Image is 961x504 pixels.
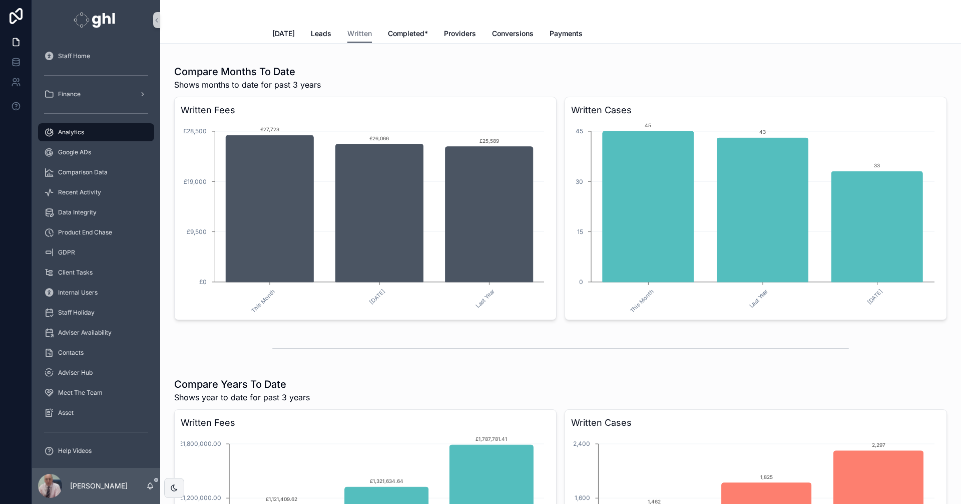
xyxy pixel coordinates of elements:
text: [DATE] [368,288,386,306]
span: Client Tasks [58,269,93,277]
h3: Written Fees [181,416,550,430]
text: This Month [250,288,276,314]
a: Written [347,25,372,44]
img: App logo [74,12,118,28]
span: Conversions [492,29,534,39]
a: GDPR [38,243,154,262]
a: Google ADs [38,143,154,161]
text: Last Year [474,288,496,309]
a: Staff Holiday [38,304,154,322]
tspan: 1,600 [575,494,590,501]
p: [PERSON_NAME] [70,481,128,491]
tspan: £1,800,000.00 [179,440,221,447]
span: Staff Home [58,52,90,60]
tspan: £28,500 [183,127,207,135]
a: Leads [311,25,331,45]
tspan: £19,000 [184,178,207,185]
div: scrollable content [32,40,160,468]
span: Adviser Hub [58,369,93,377]
h1: Compare Years To Date [174,377,310,391]
span: Help Videos [58,447,92,455]
a: Product End Chase [38,223,154,241]
span: GDPR [58,248,75,257]
tspan: 30 [576,178,583,185]
span: Comparison Data [58,168,108,176]
text: This Month [629,288,655,314]
text: 33 [874,162,880,168]
tspan: 0 [579,278,583,286]
span: [DATE] [272,29,295,39]
a: Staff Home [38,47,154,65]
h3: Written Fees [181,103,550,117]
a: Data Integrity [38,203,154,221]
tspan: 2,400 [573,440,590,447]
tspan: 45 [576,127,583,135]
span: Product End Chase [58,228,112,236]
text: £1,121,409.62 [266,496,297,502]
tspan: £1,200,000.00 [179,494,221,501]
span: Contacts [58,349,84,357]
a: Conversions [492,25,534,45]
h3: Written Cases [571,416,940,430]
div: chart [571,121,940,314]
h1: Compare Months To Date [174,65,321,79]
a: Client Tasks [38,264,154,282]
text: £1,321,634.64 [370,478,403,484]
span: Leads [311,29,331,39]
span: Shows year to date for past 3 years [174,391,310,403]
span: Data Integrity [58,208,97,216]
text: Last Year [748,288,769,309]
span: Shows months to date for past 3 years [174,79,321,91]
span: Google ADs [58,148,91,156]
tspan: 15 [577,228,583,235]
a: Meet The Team [38,384,154,402]
span: Recent Activity [58,188,101,196]
text: 1,825 [760,474,773,480]
a: [DATE] [272,25,295,45]
span: Written [347,29,372,39]
tspan: £0 [199,278,207,286]
span: Finance [58,90,81,98]
span: Analytics [58,128,84,136]
text: 45 [645,122,651,128]
span: Providers [444,29,476,39]
span: Staff Holiday [58,309,95,317]
text: £27,723 [260,126,279,132]
a: Completed* [388,25,428,45]
a: Comparison Data [38,163,154,181]
text: £1,787,781.41 [475,436,507,442]
a: Asset [38,404,154,422]
span: Payments [550,29,583,39]
text: 2,297 [872,442,885,448]
a: Adviser Availability [38,324,154,342]
span: Adviser Availability [58,329,112,337]
span: Completed* [388,29,428,39]
a: Finance [38,85,154,103]
a: Internal Users [38,284,154,302]
span: Internal Users [58,289,98,297]
span: Asset [58,409,74,417]
text: £25,589 [479,138,499,144]
a: Recent Activity [38,183,154,201]
text: [DATE] [866,288,884,306]
div: chart [181,121,550,314]
tspan: £9,500 [187,228,207,235]
h3: Written Cases [571,103,940,117]
text: 43 [759,129,766,135]
span: Meet The Team [58,389,103,397]
a: Adviser Hub [38,364,154,382]
text: £26,066 [369,135,389,141]
a: Payments [550,25,583,45]
a: Providers [444,25,476,45]
a: Help Videos [38,442,154,460]
a: Analytics [38,123,154,141]
a: Contacts [38,344,154,362]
